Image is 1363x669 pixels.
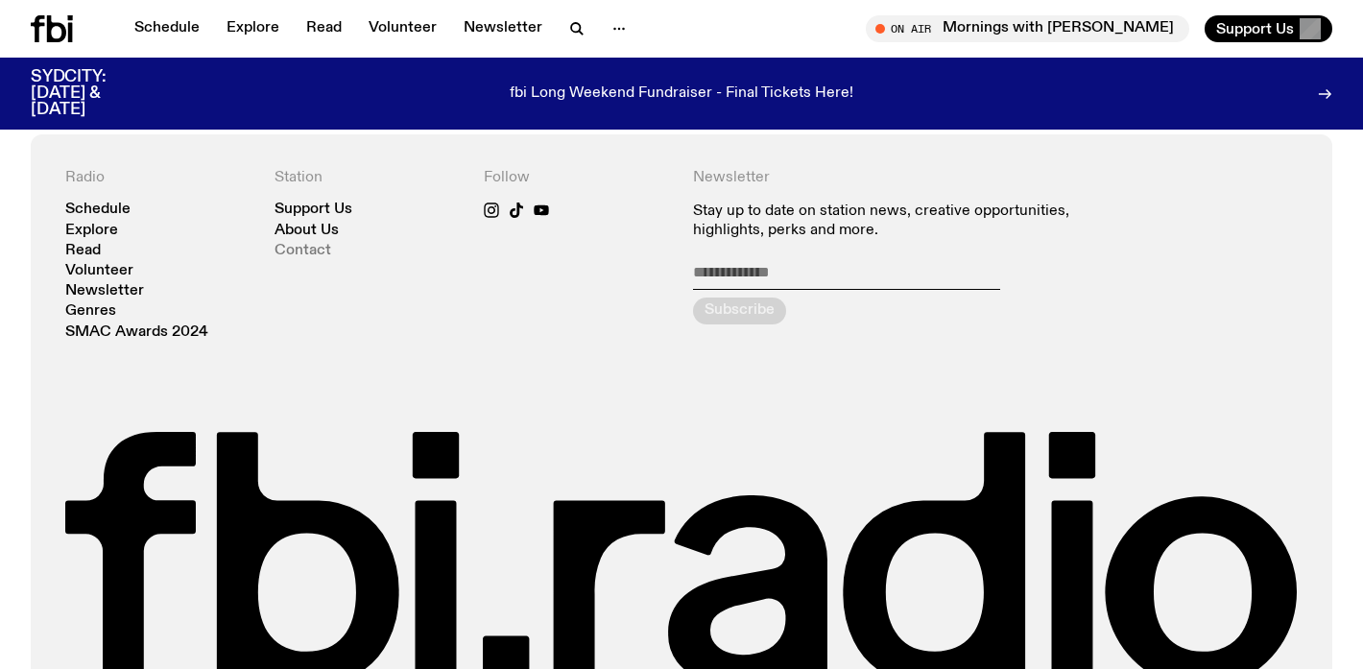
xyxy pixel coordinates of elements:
h3: SYDCITY: [DATE] & [DATE] [31,69,154,118]
span: Support Us [1216,20,1294,37]
a: Read [65,244,101,258]
h4: Follow [484,169,670,187]
h4: Newsletter [693,169,1088,187]
a: Explore [65,224,118,238]
a: Volunteer [65,264,133,278]
p: fbi Long Weekend Fundraiser - Final Tickets Here! [510,85,853,103]
button: Subscribe [693,298,786,324]
a: Newsletter [65,284,144,299]
a: Read [295,15,353,42]
p: Stay up to date on station news, creative opportunities, highlights, perks and more. [693,203,1088,239]
a: Newsletter [452,15,554,42]
a: Schedule [65,203,131,217]
button: On AirMornings with [PERSON_NAME] [866,15,1189,42]
a: Schedule [123,15,211,42]
a: Support Us [275,203,352,217]
a: Volunteer [357,15,448,42]
h4: Station [275,169,461,187]
a: Contact [275,244,331,258]
a: SMAC Awards 2024 [65,325,208,340]
h4: Radio [65,169,251,187]
button: Support Us [1205,15,1332,42]
a: Genres [65,304,116,319]
a: Explore [215,15,291,42]
a: About Us [275,224,339,238]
